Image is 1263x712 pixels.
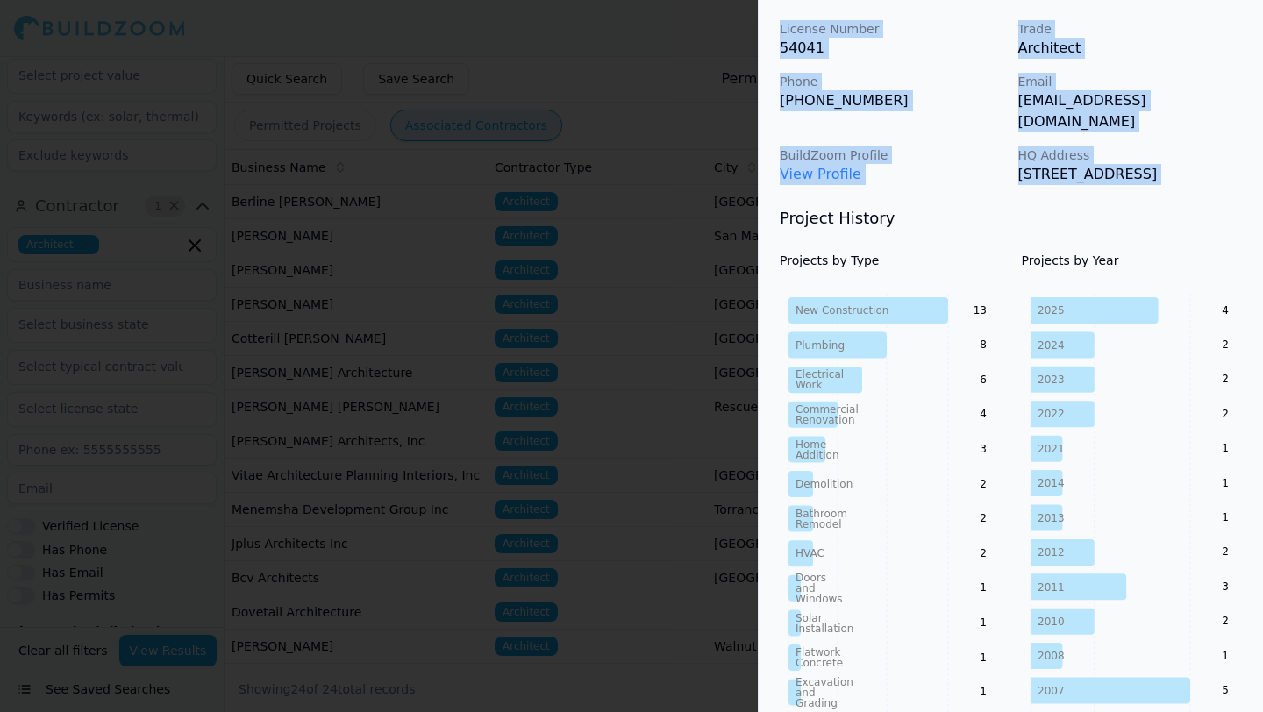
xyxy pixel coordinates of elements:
text: 1 [980,581,987,594]
text: 1 [980,686,987,698]
text: 1 [980,651,987,664]
text: 2 [1222,615,1229,627]
tspan: and [796,582,816,595]
tspan: 2008 [1038,650,1065,662]
tspan: Home [796,438,826,451]
p: BuildZoom Profile [780,146,1004,164]
h4: Projects by Year [1022,252,1243,269]
tspan: 2023 [1038,374,1065,386]
tspan: Electrical [796,368,844,381]
tspan: 2013 [1038,512,1065,524]
p: 54041 [780,38,1004,59]
text: 6 [980,374,987,386]
text: 2 [980,512,987,524]
text: 2 [1222,408,1229,420]
text: 4 [980,408,987,420]
p: License Number [780,20,1004,38]
text: 3 [980,443,987,455]
tspan: Concrete [796,657,843,669]
tspan: 2011 [1038,581,1065,594]
tspan: Demolition [796,478,853,490]
text: 1 [980,616,987,629]
h4: Projects by Type [780,252,1001,269]
text: 2 [1222,338,1229,351]
tspan: 2012 [1038,546,1065,559]
tspan: Excavation [796,676,853,688]
text: 5 [1222,684,1229,696]
text: 1 [1222,477,1229,489]
text: 3 [1222,580,1229,593]
tspan: Flatwork [796,646,840,659]
tspan: HVAC [796,547,824,559]
tspan: 2024 [1038,339,1065,352]
text: 1 [1222,511,1229,523]
p: [EMAIL_ADDRESS][DOMAIN_NAME] [1018,90,1243,132]
text: 4 [1222,304,1229,317]
tspan: Commercial [796,403,859,416]
tspan: Renovation [796,414,855,426]
p: HQ Address [1018,146,1243,164]
h3: Project History [780,206,1242,231]
p: [STREET_ADDRESS] [1018,164,1243,185]
tspan: Windows [796,593,843,605]
tspan: Installation [796,623,853,635]
text: 2 [980,547,987,559]
text: 2 [1222,545,1229,558]
tspan: 2022 [1038,408,1065,420]
p: Phone [780,73,1004,90]
tspan: 2021 [1038,443,1065,455]
text: 2 [980,478,987,490]
tspan: 2007 [1038,685,1065,697]
a: View Profile [780,166,861,182]
text: 8 [980,338,987,351]
tspan: 2010 [1038,616,1065,628]
tspan: Bathroom [796,508,847,520]
p: Architect [1018,38,1243,59]
tspan: 2025 [1038,304,1065,317]
text: 1 [1222,442,1229,454]
tspan: Plumbing [796,339,845,352]
tspan: 2014 [1038,477,1065,489]
p: Email [1018,73,1243,90]
tspan: Doors [796,572,826,584]
p: Trade [1018,20,1243,38]
tspan: Grading [796,697,838,709]
tspan: Remodel [796,518,842,530]
tspan: Solar [796,612,823,624]
tspan: Work [796,379,822,391]
p: [PHONE_NUMBER] [780,90,1004,111]
tspan: and [796,687,816,699]
text: 2 [1222,373,1229,385]
tspan: Addition [796,449,839,461]
text: 13 [974,304,987,317]
text: 1 [1222,650,1229,662]
tspan: New Construction [796,304,888,317]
